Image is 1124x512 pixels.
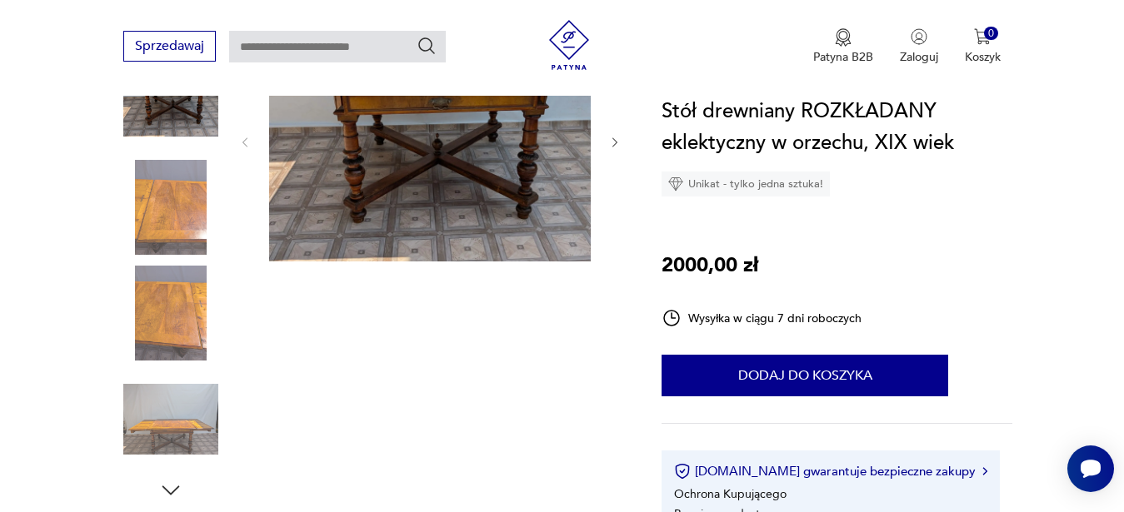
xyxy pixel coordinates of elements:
button: Dodaj do koszyka [662,355,948,396]
p: Koszyk [965,49,1001,65]
a: Ikona medaluPatyna B2B [813,28,873,65]
p: 2000,00 zł [662,250,758,281]
img: Zdjęcie produktu Stół drewniany ROZKŁADANY eklektyczny w orzechu, XIX wiek [123,266,218,360]
img: Ikona medalu [835,28,852,47]
li: Ochrona Kupującego [674,486,787,502]
iframe: Smartsupp widget button [1067,445,1114,492]
a: Sprzedawaj [123,42,216,53]
p: Patyna B2B [813,49,873,65]
p: Zaloguj [900,49,938,65]
div: 0 [984,27,998,41]
h1: Stół drewniany ROZKŁADANY eklektyczny w orzechu, XIX wiek [662,96,1012,159]
img: Ikonka użytkownika [911,28,927,45]
button: Zaloguj [900,28,938,65]
img: Patyna - sklep z meblami i dekoracjami vintage [544,20,594,70]
button: [DOMAIN_NAME] gwarantuje bezpieczne zakupy [674,463,987,480]
button: Patyna B2B [813,28,873,65]
img: Zdjęcie produktu Stół drewniany ROZKŁADANY eklektyczny w orzechu, XIX wiek [123,372,218,467]
img: Zdjęcie produktu Stół drewniany ROZKŁADANY eklektyczny w orzechu, XIX wiek [123,53,218,148]
img: Ikona strzałki w prawo [982,467,987,475]
img: Ikona certyfikatu [674,463,691,480]
div: Unikat - tylko jedna sztuka! [662,171,830,196]
button: Sprzedawaj [123,31,216,62]
img: Ikona diamentu [668,176,683,191]
button: Szukaj [417,36,437,56]
img: Ikona koszyka [974,28,991,45]
div: Wysyłka w ciągu 7 dni roboczych [662,308,862,328]
img: Zdjęcie produktu Stół drewniany ROZKŁADANY eklektyczny w orzechu, XIX wiek [123,160,218,255]
button: 0Koszyk [965,28,1001,65]
img: Zdjęcie produktu Stół drewniany ROZKŁADANY eklektyczny w orzechu, XIX wiek [269,20,591,261]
